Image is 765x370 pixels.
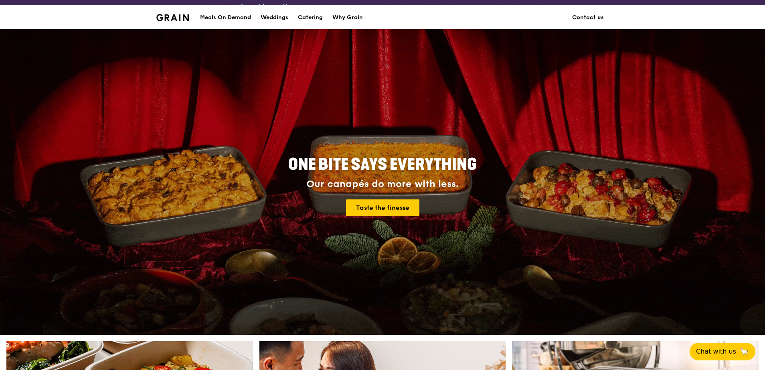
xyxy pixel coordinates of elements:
[328,6,368,30] a: Why Grain
[152,3,613,11] div: Plan the perfect celebration with us, all in a weekend, without stepping out the door.
[525,4,552,11] a: RSVP here
[567,6,609,30] a: Contact us
[690,343,755,360] button: Chat with us🦙
[156,14,189,21] img: Grain
[213,3,296,11] h3: A Virtual Wedding Affair
[256,6,293,30] a: Weddings
[238,179,527,190] div: Our canapés do more with less.
[696,347,736,356] span: Chat with us
[288,155,477,174] span: ONE BITE SAYS EVERYTHING
[298,6,323,30] div: Catering
[200,6,251,30] div: Meals On Demand
[346,199,419,216] a: Taste the finesse
[332,6,363,30] div: Why Grain
[156,5,189,29] a: GrainGrain
[739,347,749,356] span: 🦙
[261,6,288,30] div: Weddings
[293,6,328,30] a: Catering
